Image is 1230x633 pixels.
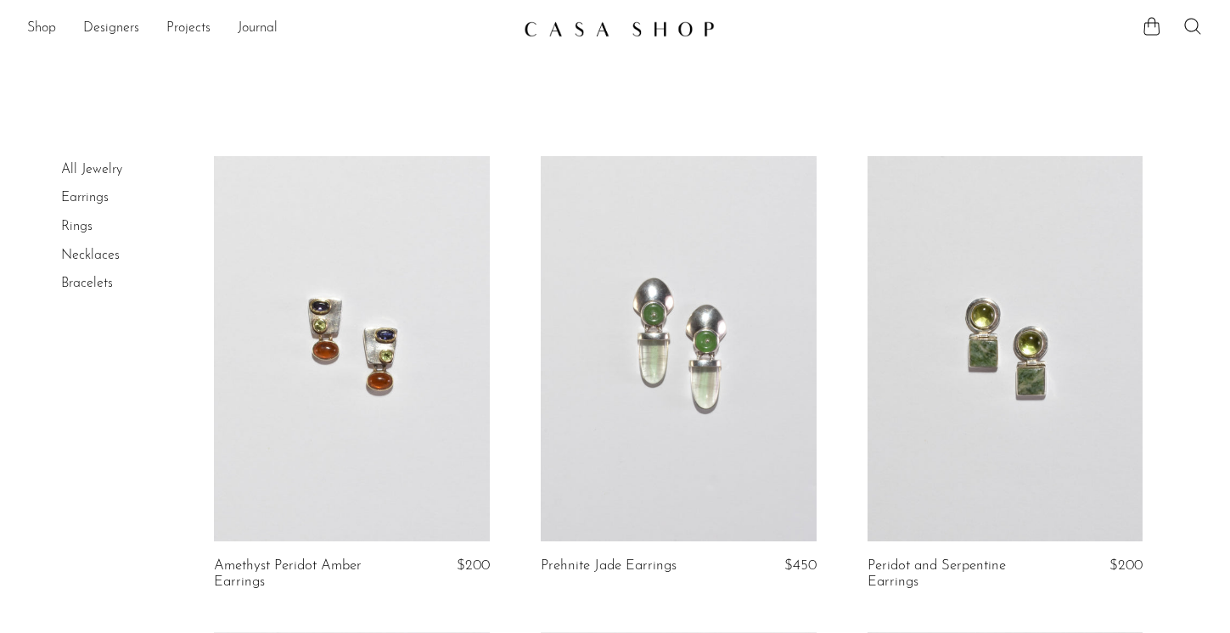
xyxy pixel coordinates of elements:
nav: Desktop navigation [27,14,510,43]
a: All Jewelry [61,163,122,176]
a: Journal [238,18,278,40]
a: Prehnite Jade Earrings [541,558,677,574]
a: Necklaces [61,249,120,262]
a: Earrings [61,191,109,204]
a: Projects [166,18,211,40]
a: Amethyst Peridot Amber Earrings [214,558,396,590]
a: Bracelets [61,277,113,290]
span: $200 [457,558,490,573]
a: Designers [83,18,139,40]
span: $200 [1109,558,1143,573]
span: $450 [784,558,817,573]
ul: NEW HEADER MENU [27,14,510,43]
a: Shop [27,18,56,40]
a: Rings [61,220,93,233]
a: Peridot and Serpentine Earrings [868,558,1050,590]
